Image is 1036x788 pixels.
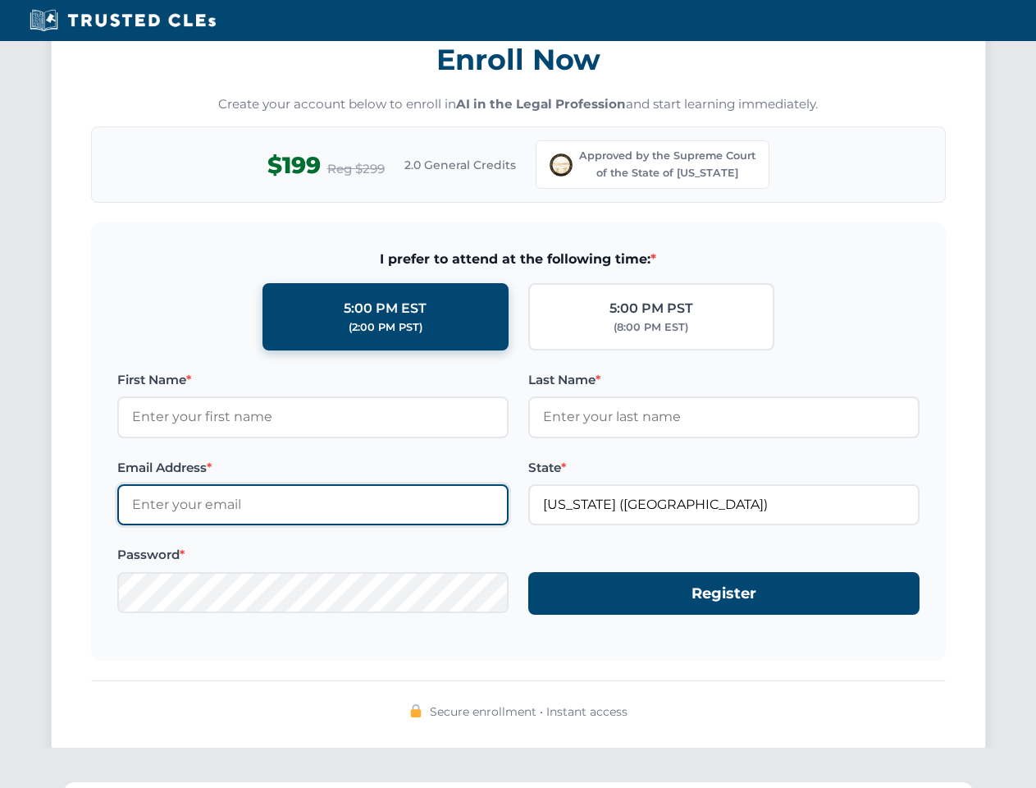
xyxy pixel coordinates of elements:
[404,156,516,174] span: 2.0 General Credits
[117,370,509,390] label: First Name
[550,153,573,176] img: Supreme Court of Ohio
[91,95,946,114] p: Create your account below to enroll in and start learning immediately.
[344,298,427,319] div: 5:00 PM EST
[614,319,688,336] div: (8:00 PM EST)
[528,572,920,616] button: Register
[117,396,509,438] input: Enter your first name
[117,545,509,565] label: Password
[528,370,920,390] label: Last Name
[409,704,422,717] img: 🔒
[327,159,385,179] span: Reg $299
[528,458,920,478] label: State
[267,147,321,184] span: $199
[579,148,755,181] span: Approved by the Supreme Court of the State of [US_STATE]
[117,458,509,478] label: Email Address
[91,34,946,85] h3: Enroll Now
[117,484,509,525] input: Enter your email
[528,396,920,438] input: Enter your last name
[528,484,920,525] input: Ohio (OH)
[609,298,693,319] div: 5:00 PM PST
[25,8,221,33] img: Trusted CLEs
[456,96,626,112] strong: AI in the Legal Profession
[117,249,920,270] span: I prefer to attend at the following time:
[349,319,422,336] div: (2:00 PM PST)
[430,703,628,721] span: Secure enrollment • Instant access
